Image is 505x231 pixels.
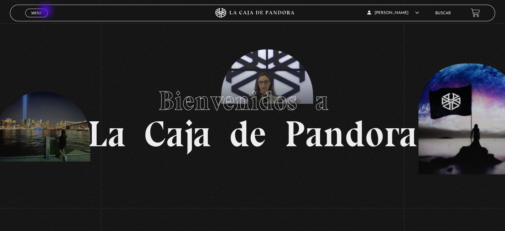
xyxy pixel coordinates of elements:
[367,11,419,15] span: [PERSON_NAME]
[88,79,417,152] h1: La Caja de Pandora
[471,8,480,17] a: View your shopping cart
[158,85,347,117] span: Bienvenidos a
[435,11,451,15] a: Buscar
[29,17,44,21] span: Cerrar
[31,11,42,15] span: Menu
